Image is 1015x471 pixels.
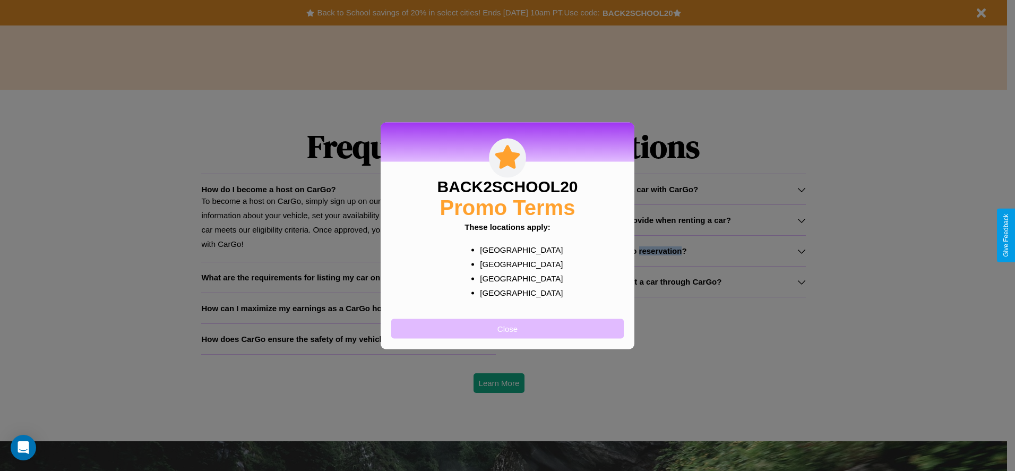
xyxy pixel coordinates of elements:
p: [GEOGRAPHIC_DATA] [480,242,556,256]
div: Open Intercom Messenger [11,435,36,460]
b: These locations apply: [465,222,550,231]
h2: Promo Terms [440,195,575,219]
h3: BACK2SCHOOL20 [437,177,578,195]
p: [GEOGRAPHIC_DATA] [480,271,556,285]
div: Give Feedback [1002,214,1010,257]
button: Close [391,319,624,338]
p: [GEOGRAPHIC_DATA] [480,285,556,299]
p: [GEOGRAPHIC_DATA] [480,256,556,271]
